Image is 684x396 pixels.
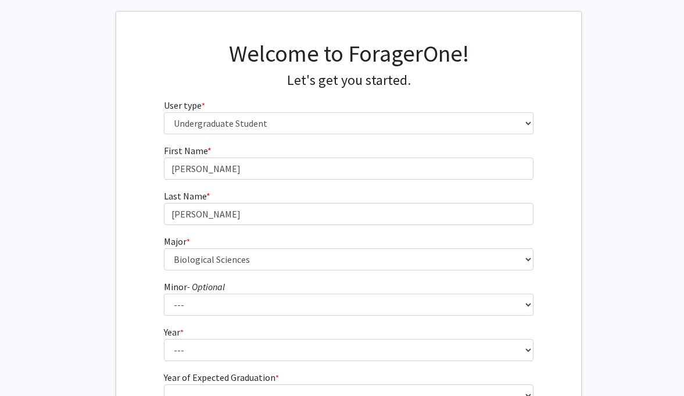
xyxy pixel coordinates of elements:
[164,145,207,156] span: First Name
[164,190,206,202] span: Last Name
[164,325,184,339] label: Year
[164,72,534,89] h4: Let's get you started.
[164,234,190,248] label: Major
[164,98,205,112] label: User type
[164,280,225,294] label: Minor
[9,344,49,387] iframe: Chat
[164,370,279,384] label: Year of Expected Graduation
[187,281,225,292] i: - Optional
[164,40,534,67] h1: Welcome to ForagerOne!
